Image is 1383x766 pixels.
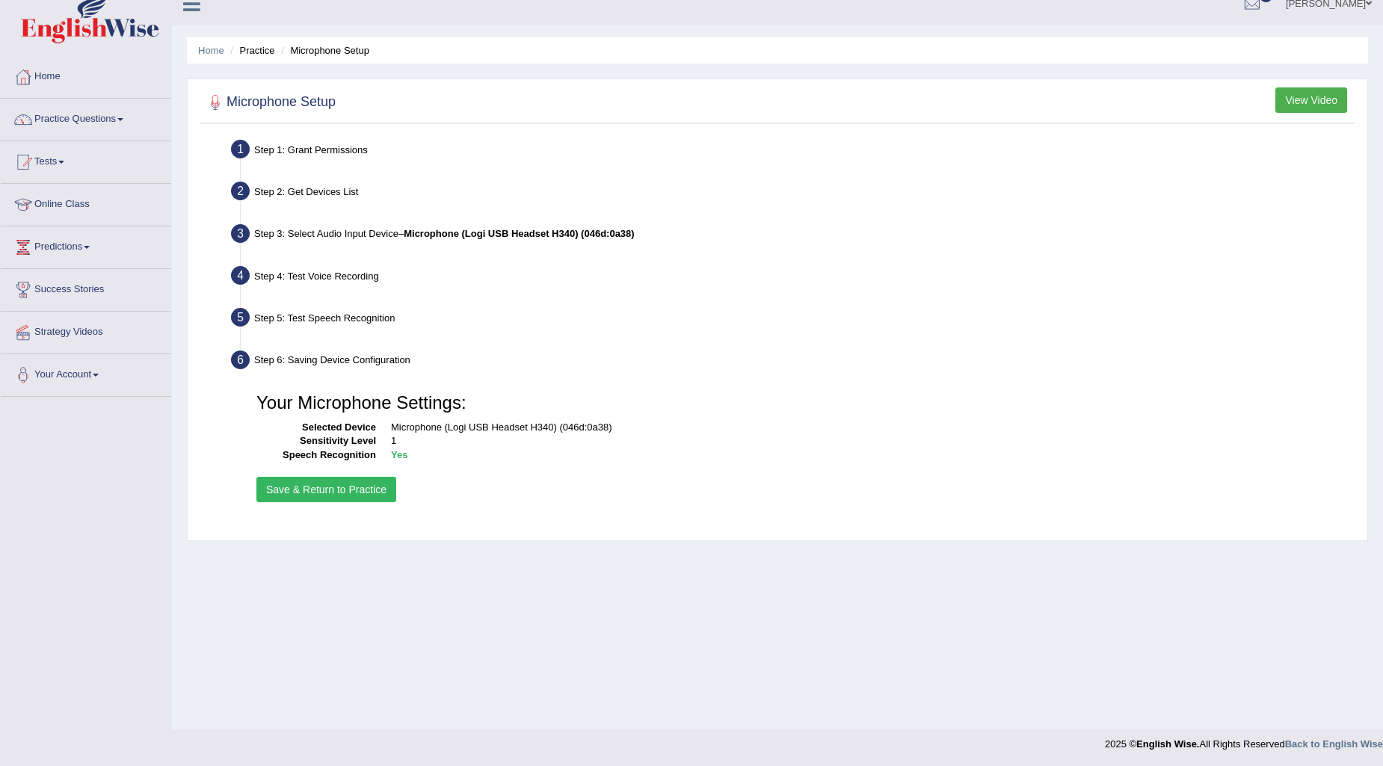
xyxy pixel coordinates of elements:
[227,43,274,58] li: Practice
[256,421,376,435] dt: Selected Device
[391,449,407,460] b: Yes
[198,45,224,56] a: Home
[1,312,171,349] a: Strategy Videos
[224,135,1361,168] div: Step 1: Grant Permissions
[224,262,1361,294] div: Step 4: Test Voice Recording
[256,448,376,463] dt: Speech Recognition
[391,434,1343,448] dd: 1
[224,303,1361,336] div: Step 5: Test Speech Recognition
[1,184,171,221] a: Online Class
[1,269,171,306] a: Success Stories
[1136,738,1199,750] strong: English Wise.
[1,141,171,179] a: Tests
[224,177,1361,210] div: Step 2: Get Devices List
[1285,738,1383,750] a: Back to English Wise
[1,226,171,264] a: Predictions
[1275,87,1347,113] button: View Video
[398,228,635,239] span: –
[224,220,1361,253] div: Step 3: Select Audio Input Device
[1105,729,1383,751] div: 2025 © All Rights Reserved
[277,43,369,58] li: Microphone Setup
[256,434,376,448] dt: Sensitivity Level
[1,99,171,136] a: Practice Questions
[391,421,1343,435] dd: Microphone (Logi USB Headset H340) (046d:0a38)
[204,91,336,114] h2: Microphone Setup
[404,228,634,239] b: Microphone (Logi USB Headset H340) (046d:0a38)
[1,354,171,392] a: Your Account
[1,56,171,93] a: Home
[224,346,1361,379] div: Step 6: Saving Device Configuration
[256,393,1343,413] h3: Your Microphone Settings:
[256,477,396,502] button: Save & Return to Practice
